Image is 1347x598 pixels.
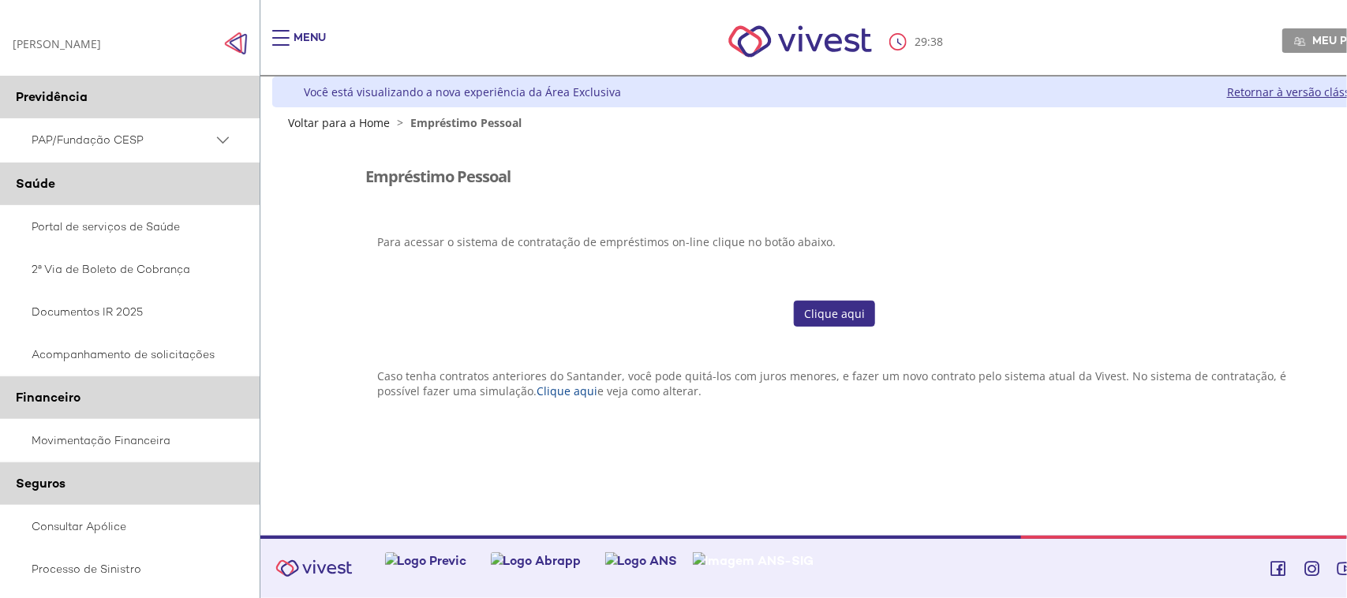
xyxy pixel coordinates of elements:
section: <span lang="pt-BR" dir="ltr">CMCorp</span> [366,301,1304,327]
img: Logo Abrapp [491,552,582,569]
a: Clique aqui [537,383,598,398]
img: Vivest [267,551,361,586]
span: Saúde [16,175,55,192]
span: PAP/Fundação CESP [32,130,213,150]
span: Previdência [16,88,88,105]
span: 38 [930,34,943,49]
span: Click to close side navigation. [224,32,248,55]
img: Vivest [711,8,890,75]
span: Seguros [16,475,65,491]
h3: Empréstimo Pessoal [366,168,511,185]
span: Financeiro [16,389,80,406]
span: 29 [915,34,927,49]
div: : [889,33,946,50]
section: <span lang="pt-BR" dir="ltr">Visualizador do Conteúdo da Web</span> [366,144,1304,285]
a: Clique aqui [794,301,875,327]
a: Voltar para a Home [288,115,390,130]
img: Imagem ANS-SIG [693,552,814,569]
div: [PERSON_NAME] [13,36,101,51]
div: Você está visualizando a nova experiência da Área Exclusiva [304,84,621,99]
p: Para acessar o sistema de contratação de empréstimos on-line clique no botão abaixo. [378,219,1292,249]
img: Meu perfil [1294,36,1306,47]
img: Fechar menu [224,32,248,55]
span: Empréstimo Pessoal [410,115,522,130]
footer: Vivest [260,536,1347,598]
img: Logo Previc [385,552,467,569]
span: > [393,115,407,130]
section: <span lang="pt-BR" dir="ltr">Visualizador do Conteúdo da Web</span> 1 [366,342,1304,434]
img: Logo ANS [605,552,678,569]
p: Caso tenha contratos anteriores do Santander, você pode quitá-los com juros menores, e fazer um n... [378,368,1292,398]
div: Menu [294,30,326,62]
